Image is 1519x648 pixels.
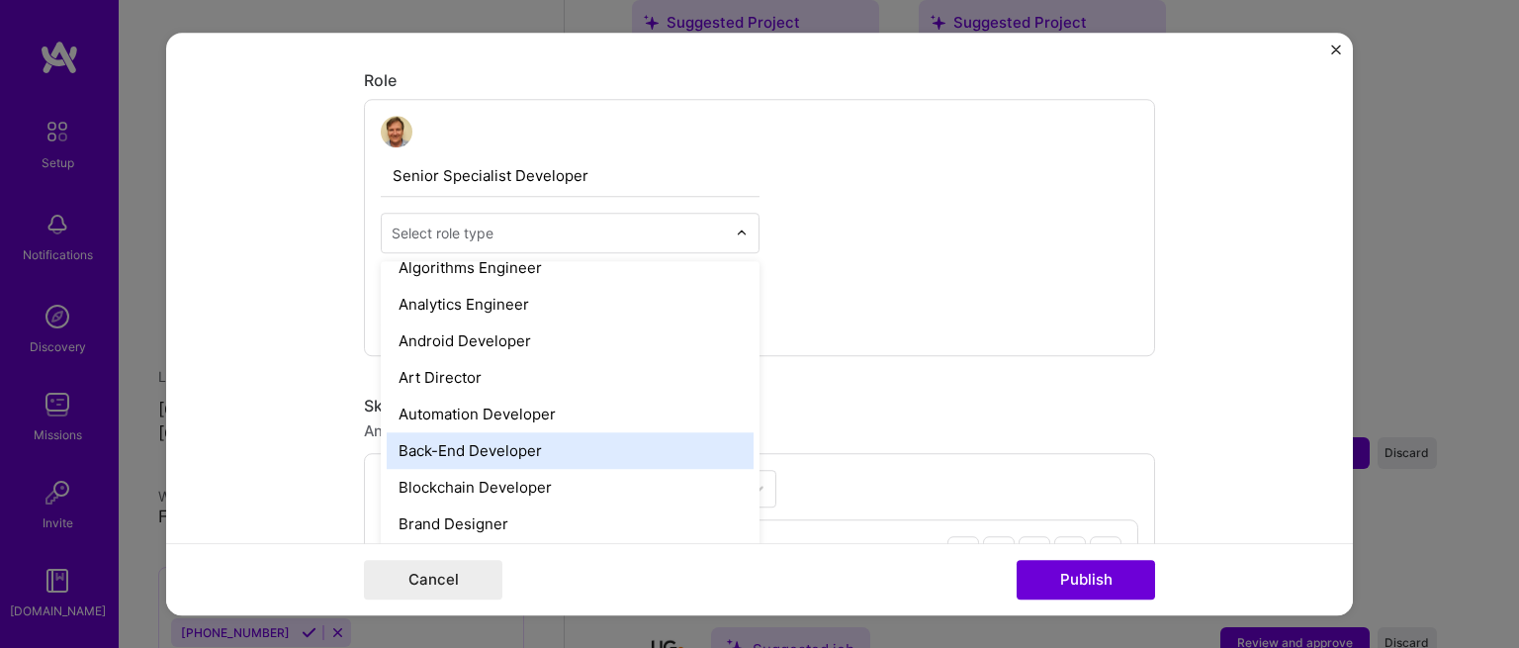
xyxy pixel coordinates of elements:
[392,223,493,243] div: Select role type
[387,286,754,323] div: Analytics Engineer
[736,227,748,238] img: drop icon
[387,469,754,506] div: Blockchain Developer
[947,536,979,568] div: 1
[387,542,754,579] div: Brand Expert
[364,396,1155,417] div: Skills used — Add up to 12 skills
[387,432,754,469] div: Back-End Developer
[387,359,754,396] div: Art Director
[387,506,754,542] div: Brand Designer
[381,155,759,197] input: Role Name
[1054,536,1086,568] div: 4
[387,249,754,286] div: Algorithms Engineer
[1019,536,1050,568] div: 3
[1331,45,1341,65] button: Close
[983,536,1015,568] div: 2
[387,323,754,359] div: Android Developer
[1017,560,1155,600] button: Publish
[387,396,754,432] div: Automation Developer
[1090,536,1121,568] div: 5
[364,420,1155,441] div: Any new skills will be added to your profile.
[364,560,502,600] button: Cancel
[364,70,1155,91] div: Role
